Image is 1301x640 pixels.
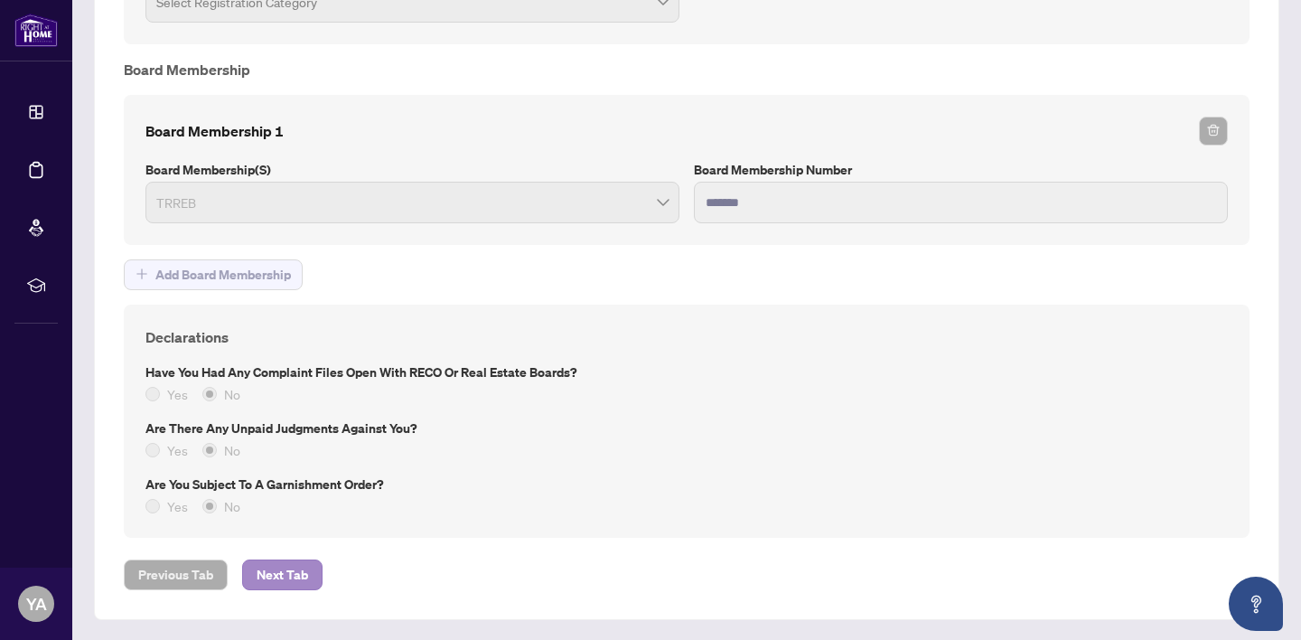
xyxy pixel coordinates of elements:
[145,326,1228,348] h4: Declarations
[145,160,679,180] label: Board Membership(s)
[145,362,1228,382] label: Have you had any complaint files open with RECO or Real Estate Boards?
[217,384,248,404] span: No
[1229,577,1283,631] button: Open asap
[257,560,308,589] span: Next Tab
[145,475,1228,494] label: Are you subject to a Garnishment Order?
[145,120,284,142] h4: Board Membership 1
[242,560,323,590] button: Next Tab
[160,496,195,516] span: Yes
[26,591,47,616] span: YA
[145,419,1228,438] label: Are there any unpaid judgments against you?
[156,185,669,220] span: TRREB
[217,496,248,516] span: No
[124,259,303,290] button: Add Board Membership
[124,560,228,590] button: Previous Tab
[124,59,1250,80] h4: Board Membership
[160,384,195,404] span: Yes
[217,440,248,460] span: No
[14,14,58,47] img: logo
[694,160,1228,180] label: Board Membership Number
[160,440,195,460] span: Yes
